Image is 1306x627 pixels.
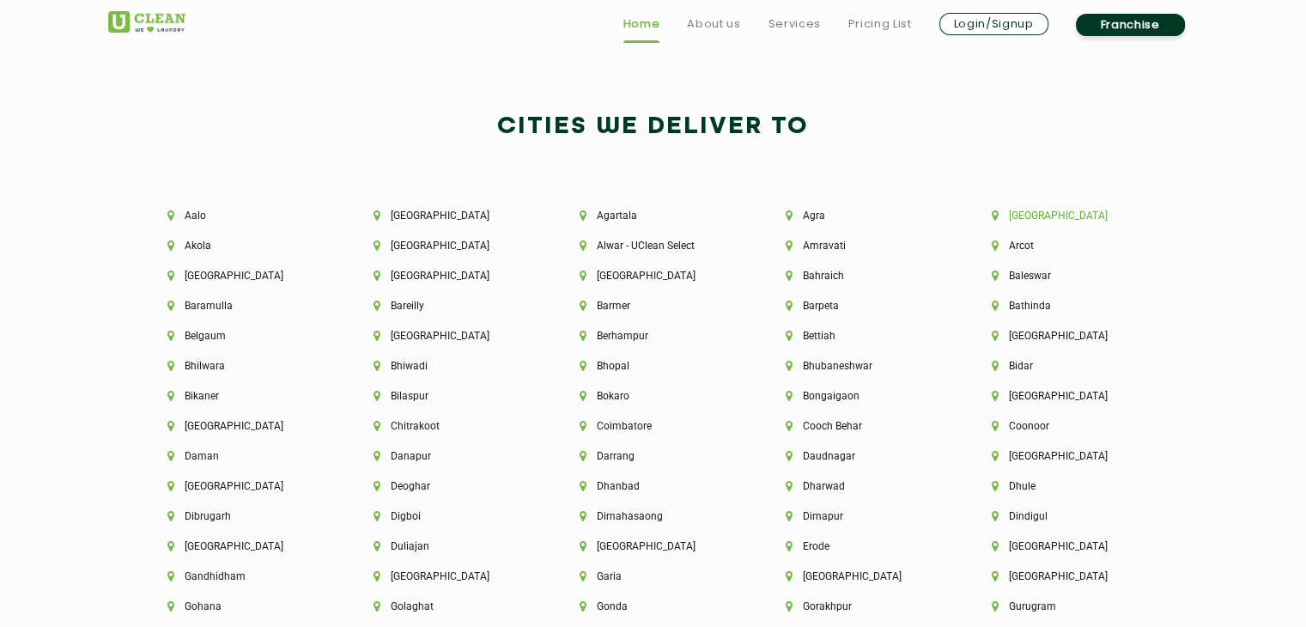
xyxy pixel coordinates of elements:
li: [GEOGRAPHIC_DATA] [374,570,521,582]
li: Bahraich [786,270,933,282]
li: Chitrakoot [374,420,521,432]
li: [GEOGRAPHIC_DATA] [580,270,727,282]
li: Bhilwara [167,360,315,372]
li: Bettiah [786,330,933,342]
li: [GEOGRAPHIC_DATA] [992,210,1139,222]
li: Golaghat [374,600,521,612]
li: Gonda [580,600,727,612]
li: Darrang [580,450,727,462]
li: [GEOGRAPHIC_DATA] [167,480,315,492]
a: About us [687,14,740,34]
li: Bilaspur [374,390,521,402]
li: Dhule [992,480,1139,492]
a: Franchise [1076,14,1185,36]
li: Erode [786,540,933,552]
li: [GEOGRAPHIC_DATA] [374,330,521,342]
img: UClean Laundry and Dry Cleaning [108,11,185,33]
li: Akola [167,240,315,252]
li: Belgaum [167,330,315,342]
li: Dimahasaong [580,510,727,522]
li: Bhiwadi [374,360,521,372]
li: Bokaro [580,390,727,402]
li: Barpeta [786,300,933,312]
li: [GEOGRAPHIC_DATA] [374,210,521,222]
li: Barmer [580,300,727,312]
li: Arcot [992,240,1139,252]
li: Gohana [167,600,315,612]
a: Pricing List [848,14,912,34]
li: Gandhidham [167,570,315,582]
li: [GEOGRAPHIC_DATA] [992,540,1139,552]
li: Bareilly [374,300,521,312]
li: Gurugram [992,600,1139,612]
li: Dindigul [992,510,1139,522]
li: Agra [786,210,933,222]
li: Bikaner [167,390,315,402]
li: Garia [580,570,727,582]
li: Gorakhpur [786,600,933,612]
li: [GEOGRAPHIC_DATA] [992,570,1139,582]
li: Bathinda [992,300,1139,312]
li: [GEOGRAPHIC_DATA] [167,420,315,432]
li: [GEOGRAPHIC_DATA] [167,270,315,282]
a: Home [623,14,660,34]
li: Bhopal [580,360,727,372]
li: Agartala [580,210,727,222]
li: Dibrugarh [167,510,315,522]
li: Amravati [786,240,933,252]
li: [GEOGRAPHIC_DATA] [786,570,933,582]
li: Dhanbad [580,480,727,492]
li: Digboi [374,510,521,522]
li: Dharwad [786,480,933,492]
li: Bidar [992,360,1139,372]
li: Bongaigaon [786,390,933,402]
li: Cooch Behar [786,420,933,432]
li: [GEOGRAPHIC_DATA] [992,330,1139,342]
a: Services [768,14,820,34]
li: [GEOGRAPHIC_DATA] [374,270,521,282]
li: Dimapur [786,510,933,522]
li: Coonoor [992,420,1139,432]
li: Deoghar [374,480,521,492]
li: Baleswar [992,270,1139,282]
li: Daudnagar [786,450,933,462]
li: Coimbatore [580,420,727,432]
li: Bhubaneshwar [786,360,933,372]
li: [GEOGRAPHIC_DATA] [992,390,1139,402]
li: Aalo [167,210,315,222]
h2: Cities We Deliver to [108,107,1199,148]
li: Alwar - UClean Select [580,240,727,252]
li: [GEOGRAPHIC_DATA] [580,540,727,552]
li: [GEOGRAPHIC_DATA] [167,540,315,552]
li: Baramulla [167,300,315,312]
li: Berhampur [580,330,727,342]
a: Login/Signup [939,13,1048,35]
li: Daman [167,450,315,462]
li: Danapur [374,450,521,462]
li: [GEOGRAPHIC_DATA] [374,240,521,252]
li: [GEOGRAPHIC_DATA] [992,450,1139,462]
li: Duliajan [374,540,521,552]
